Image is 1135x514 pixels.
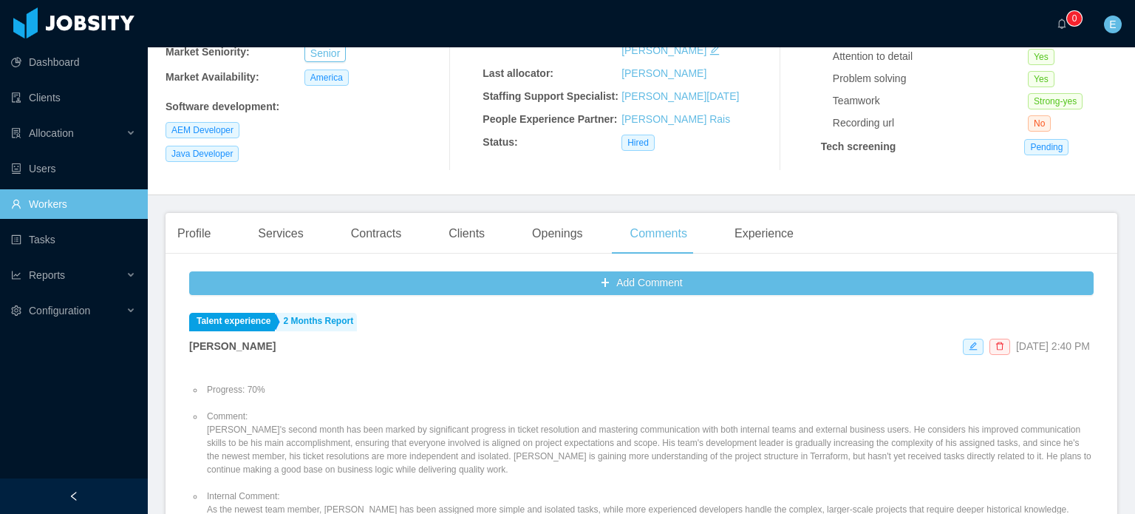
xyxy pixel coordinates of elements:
div: Problem solving [833,71,1028,87]
a: 2 Months Report [276,313,358,331]
li: Progress: 70% [204,383,1094,396]
a: icon: userWorkers [11,189,136,219]
button: icon: plusAdd Comment [189,271,1094,295]
i: icon: edit [709,45,720,55]
span: Yes [1028,71,1054,87]
b: Staffing Support Specialist: [483,90,618,102]
a: icon: robotUsers [11,154,136,183]
span: Hired [621,135,655,151]
a: Talent experience [189,313,275,331]
a: icon: profileTasks [11,225,136,254]
span: AEM Developer [166,122,239,138]
span: Yes [1028,49,1054,65]
div: Clients [437,213,497,254]
b: Status: [483,136,517,148]
a: [PERSON_NAME] [621,67,706,79]
div: Recording url [833,115,1028,131]
a: icon: auditClients [11,83,136,112]
div: Teamwork [833,93,1028,109]
a: icon: pie-chartDashboard [11,47,136,77]
a: [PERSON_NAME] Rais [621,113,730,125]
sup: 0 [1067,11,1082,26]
span: No [1028,115,1051,132]
div: Attention to detail [833,49,1028,64]
strong: Tech screening [821,141,896,152]
i: icon: edit [969,342,978,351]
span: E [1109,16,1116,33]
span: Configuration [29,305,90,317]
span: Strong-yes [1028,93,1083,109]
span: America [304,70,349,86]
div: Comments [618,213,699,254]
i: icon: solution [11,128,21,138]
div: Openings [520,213,595,254]
span: Pending [1024,139,1068,155]
div: Services [246,213,315,254]
div: Experience [723,213,805,254]
span: Reports [29,269,65,281]
b: People Experience Partner: [483,113,617,125]
b: Market Availability: [166,71,259,83]
span: Java Developer [166,146,239,162]
div: Contracts [339,213,413,254]
li: Comment: [PERSON_NAME]'s second month has been marked by significant progress in ticket resolutio... [204,410,1094,476]
button: Senior [304,44,346,62]
div: Profile [166,213,222,254]
strong: [PERSON_NAME] [189,340,276,352]
i: icon: delete [995,342,1004,351]
i: icon: setting [11,305,21,316]
b: Last allocator: [483,67,553,79]
i: icon: line-chart [11,270,21,280]
span: Allocation [29,127,74,139]
a: [PERSON_NAME][DATE] [621,90,739,102]
b: Software development : [166,101,279,112]
i: icon: bell [1057,18,1067,29]
b: Market Seniority: [166,46,250,58]
span: [DATE] 2:40 PM [1016,340,1090,352]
